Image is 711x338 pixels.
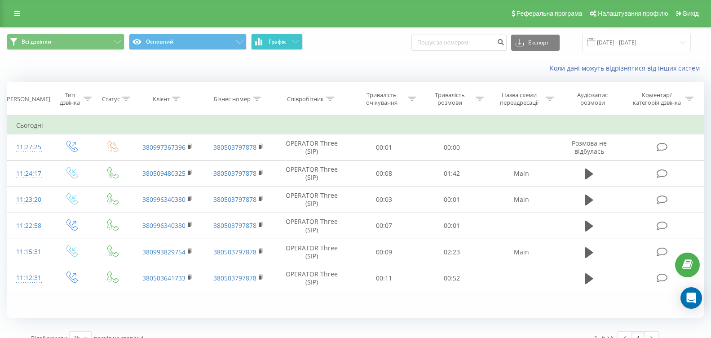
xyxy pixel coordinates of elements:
[213,274,256,282] a: 380503797878
[418,187,486,213] td: 00:01
[16,243,41,261] div: 11:15:31
[5,95,50,103] div: [PERSON_NAME]
[418,239,486,265] td: 02:23
[274,160,350,187] td: OPERATOR Three (SIP)
[287,95,324,103] div: Співробітник
[142,143,185,151] a: 380997367396
[16,165,41,182] div: 11:24:17
[486,160,557,187] td: Main
[142,195,185,204] a: 380996340380
[16,138,41,156] div: 11:27:25
[411,35,507,51] input: Пошук за номером
[213,143,256,151] a: 380503797878
[550,64,704,72] a: Коли дані можуть відрізнятися вiд інших систем
[274,134,350,160] td: OPERATOR Three (SIP)
[22,38,51,45] span: Всі дзвінки
[213,195,256,204] a: 380503797878
[350,213,418,239] td: 00:07
[350,265,418,291] td: 00:11
[572,139,607,156] span: Розмова не відбулась
[251,34,303,50] button: Графік
[350,187,418,213] td: 00:03
[213,221,256,230] a: 380503797878
[350,239,418,265] td: 00:09
[58,91,81,107] div: Тип дзвінка
[142,221,185,230] a: 380996340380
[274,213,350,239] td: OPERATOR Three (SIP)
[565,91,620,107] div: Аудіозапис розмови
[16,191,41,209] div: 11:23:20
[683,10,699,17] span: Вихід
[7,34,124,50] button: Всі дзвінки
[418,160,486,187] td: 01:42
[495,91,543,107] div: Назва схеми переадресації
[680,287,702,309] div: Open Intercom Messenger
[129,34,247,50] button: Основний
[274,187,350,213] td: OPERATOR Three (SIP)
[350,160,418,187] td: 00:08
[142,248,185,256] a: 380993829754
[511,35,560,51] button: Експорт
[142,169,185,178] a: 380509480325
[142,274,185,282] a: 380503641733
[517,10,583,17] span: Реферальна програма
[16,269,41,287] div: 11:12:31
[418,265,486,291] td: 00:52
[426,91,474,107] div: Тривалість розмови
[214,95,251,103] div: Бізнес номер
[16,217,41,235] div: 11:22:58
[153,95,170,103] div: Клієнт
[486,187,557,213] td: Main
[598,10,668,17] span: Налаштування профілю
[7,116,704,134] td: Сьогодні
[486,239,557,265] td: Main
[274,265,350,291] td: OPERATOR Three (SIP)
[274,239,350,265] td: OPERATOR Three (SIP)
[269,39,286,45] span: Графік
[213,248,256,256] a: 380503797878
[350,134,418,160] td: 00:01
[418,213,486,239] td: 00:01
[631,91,683,107] div: Коментар/категорія дзвінка
[358,91,406,107] div: Тривалість очікування
[213,169,256,178] a: 380503797878
[102,95,120,103] div: Статус
[418,134,486,160] td: 00:00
